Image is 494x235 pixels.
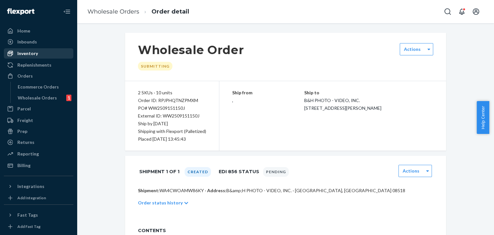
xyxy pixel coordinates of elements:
a: Add Fast Tag [4,223,73,230]
div: Ecommerce Orders [18,84,59,90]
a: Inbounds [4,37,73,47]
a: Freight [4,115,73,126]
span: , [232,98,233,103]
p: Order status history [138,200,183,206]
label: Actions [404,46,421,52]
a: Returns [4,137,73,147]
label: Actions [403,168,419,174]
a: Wholesale Orders [87,8,139,15]
a: Billing [4,160,73,171]
p: Ship from [232,89,304,97]
a: Reporting [4,149,73,159]
a: Inventory [4,48,73,59]
button: Integrations [4,181,73,192]
p: Ship by [DATE] [138,120,206,127]
div: Submitting [138,62,172,70]
div: Home [17,28,30,34]
div: Fast Tags [17,212,38,218]
div: Placed [DATE] 13:45:43 [138,135,206,143]
a: Replenishments [4,60,73,70]
span: Shipment: [138,188,160,193]
a: Ecommerce Orders [14,82,74,92]
div: Replenishments [17,62,51,68]
button: Open Search Box [441,5,454,18]
a: Home [4,26,73,36]
div: Add Integration [17,195,46,201]
div: Order ID: RPJPHQTNZPMXM [138,97,206,104]
div: Reporting [17,151,39,157]
a: Parcel [4,104,73,114]
div: Wholesale Orders [18,95,57,101]
img: Flexport logo [7,8,34,15]
p: Ship to [304,89,433,97]
div: 2 SKUs · 10 units [138,89,206,97]
a: Orders [4,71,73,81]
div: Created [185,167,211,177]
a: Order detail [151,8,189,15]
div: PO# WW2509151150J [138,104,206,112]
div: Returns [17,139,34,146]
div: Integrations [17,183,44,190]
h1: EDI 856 Status [219,165,259,178]
div: Orders [17,73,33,79]
div: 1 [66,95,71,101]
button: Open notifications [455,5,468,18]
div: External ID: WW2509151150J [138,112,206,120]
p: Shipping with Flexport (Palletized) [138,127,206,135]
div: Billing [17,162,31,169]
div: Parcel [17,106,31,112]
button: Fast Tags [4,210,73,220]
a: Prep [4,126,73,136]
div: Prep [17,128,27,135]
a: Wholesale Orders1 [14,93,74,103]
h1: Wholesale Order [138,43,244,57]
div: Add Fast Tag [17,224,41,229]
span: B&H PHOTO - VIDEO, INC. [STREET_ADDRESS][PERSON_NAME] [304,98,381,111]
span: Address: [207,188,226,193]
h1: Shipment 1 of 1 [139,165,179,178]
p: WA4CWOAMW86KY · B&amp;H PHOTO - VIDEO, INC. · [GEOGRAPHIC_DATA], [GEOGRAPHIC_DATA] 08518 [138,187,433,194]
ol: breadcrumbs [82,2,194,21]
span: CONTENTS [138,227,433,234]
button: Open account menu [470,5,482,18]
div: Inventory [17,50,38,57]
button: Close Navigation [60,5,73,18]
button: Help Center [477,101,489,134]
div: Pending [263,167,289,177]
div: Inbounds [17,39,37,45]
a: Add Integration [4,194,73,202]
div: Freight [17,117,33,124]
